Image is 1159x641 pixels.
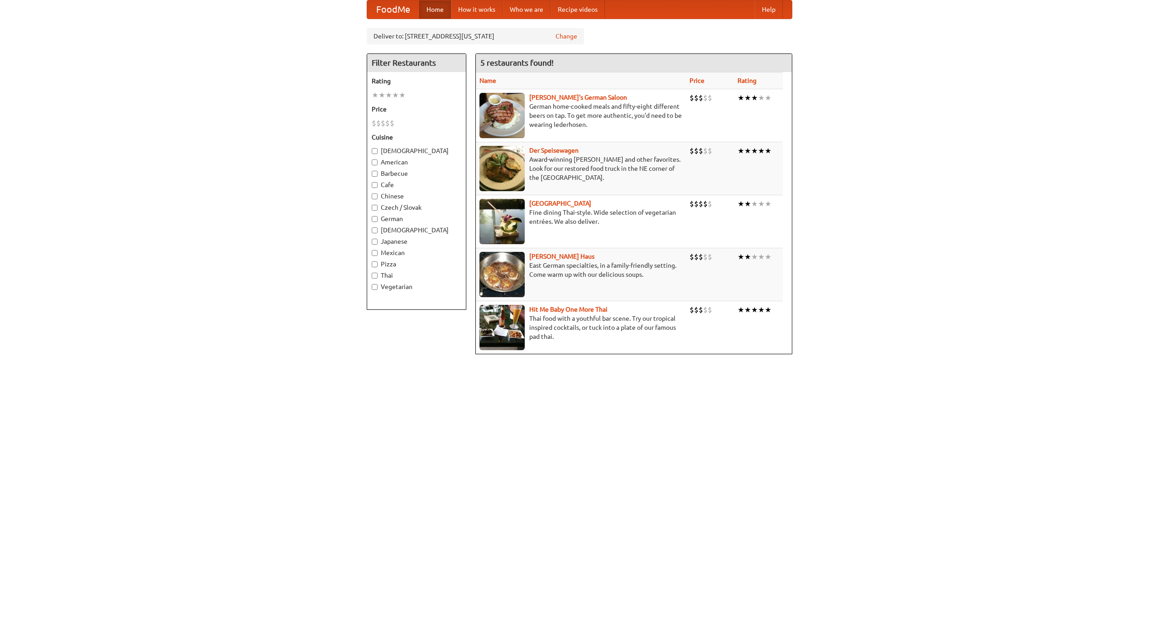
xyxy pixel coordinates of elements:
li: $ [699,199,703,209]
p: Fine dining Thai-style. Wide selection of vegetarian entrées. We also deliver. [479,208,682,226]
input: Japanese [372,239,378,245]
li: ★ [392,90,399,100]
input: Barbecue [372,171,378,177]
p: East German specialties, in a family-friendly setting. Come warm up with our delicious soups. [479,261,682,279]
label: Czech / Slovak [372,203,461,212]
li: ★ [751,146,758,156]
label: Barbecue [372,169,461,178]
a: Change [556,32,577,41]
li: ★ [765,93,771,103]
li: ★ [751,252,758,262]
li: ★ [399,90,406,100]
img: kohlhaus.jpg [479,252,525,297]
li: $ [381,118,385,128]
p: German home-cooked meals and fifty-eight different beers on tap. To get more authentic, you'd nee... [479,102,682,129]
input: Czech / Slovak [372,205,378,211]
img: speisewagen.jpg [479,146,525,191]
li: ★ [758,305,765,315]
li: $ [703,93,708,103]
li: $ [708,252,712,262]
input: Chinese [372,193,378,199]
label: [DEMOGRAPHIC_DATA] [372,146,461,155]
li: ★ [738,305,744,315]
li: $ [694,93,699,103]
li: $ [690,146,694,156]
li: ★ [378,90,385,100]
li: $ [694,252,699,262]
div: Deliver to: [STREET_ADDRESS][US_STATE] [367,28,584,44]
li: ★ [738,146,744,156]
li: ★ [751,305,758,315]
li: $ [694,199,699,209]
a: Name [479,77,496,84]
li: $ [390,118,394,128]
a: Rating [738,77,757,84]
li: ★ [738,252,744,262]
li: ★ [765,146,771,156]
li: $ [385,118,390,128]
li: $ [690,199,694,209]
li: $ [708,146,712,156]
input: Mexican [372,250,378,256]
li: $ [376,118,381,128]
b: [GEOGRAPHIC_DATA] [529,200,591,207]
input: American [372,159,378,165]
label: [DEMOGRAPHIC_DATA] [372,226,461,235]
li: ★ [758,146,765,156]
input: [DEMOGRAPHIC_DATA] [372,227,378,233]
label: Cafe [372,180,461,189]
a: FoodMe [367,0,419,19]
input: German [372,216,378,222]
li: ★ [372,90,378,100]
li: ★ [765,305,771,315]
a: How it works [451,0,503,19]
li: ★ [385,90,392,100]
label: Chinese [372,192,461,201]
li: $ [708,93,712,103]
li: $ [690,93,694,103]
li: $ [708,199,712,209]
label: Thai [372,271,461,280]
a: Price [690,77,704,84]
a: [PERSON_NAME]'s German Saloon [529,94,627,101]
a: Der Speisewagen [529,147,579,154]
label: Vegetarian [372,282,461,291]
input: Cafe [372,182,378,188]
li: $ [699,252,703,262]
li: $ [694,146,699,156]
li: ★ [765,252,771,262]
li: $ [699,93,703,103]
label: Pizza [372,260,461,269]
label: German [372,214,461,223]
a: [PERSON_NAME] Haus [529,253,594,260]
img: esthers.jpg [479,93,525,138]
li: ★ [758,252,765,262]
p: Thai food with a youthful bar scene. Try our tropical inspired cocktails, or tuck into a plate of... [479,314,682,341]
li: ★ [744,146,751,156]
li: ★ [765,199,771,209]
li: $ [372,118,376,128]
label: Japanese [372,237,461,246]
li: ★ [744,252,751,262]
li: $ [708,305,712,315]
ng-pluralize: 5 restaurants found! [480,58,554,67]
li: $ [699,305,703,315]
a: Hit Me Baby One More Thai [529,306,608,313]
a: Who we are [503,0,551,19]
li: ★ [744,93,751,103]
input: Pizza [372,261,378,267]
li: ★ [758,199,765,209]
li: ★ [758,93,765,103]
li: $ [703,252,708,262]
input: Thai [372,273,378,279]
a: Recipe videos [551,0,605,19]
li: $ [699,146,703,156]
li: ★ [738,199,744,209]
li: $ [703,146,708,156]
li: $ [703,199,708,209]
li: ★ [751,199,758,209]
h4: Filter Restaurants [367,54,466,72]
